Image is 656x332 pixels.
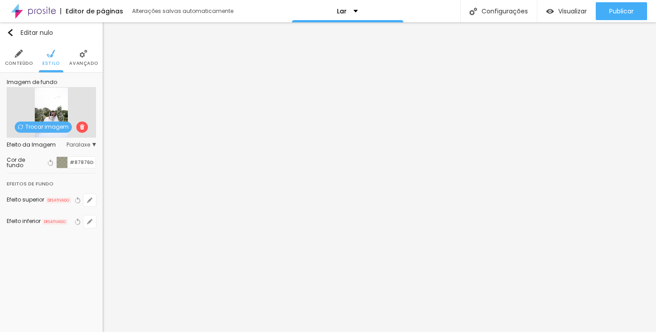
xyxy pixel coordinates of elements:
font: Efeitos de fundo [7,180,54,187]
font: Editor de páginas [66,7,123,16]
button: Visualizar [537,2,596,20]
font: Cor de fundo [7,156,25,169]
img: view-1.svg [546,8,554,15]
font: Efeito superior [7,196,44,203]
font: Efeito da Imagem [7,141,56,148]
font: Lar [337,7,347,16]
font: Trocar imagem [25,123,69,130]
font: Avançado [69,60,98,67]
font: Estilo [42,60,60,67]
img: Ícone [47,50,55,58]
img: Ícone [15,50,23,58]
font: Publicar [609,7,634,16]
img: Ícone [469,8,477,15]
img: Ícone [79,124,85,130]
font: Alterações salvas automaticamente [132,7,233,15]
font: Paralaxe [66,141,90,148]
font: Visualizar [558,7,587,16]
font: DESATIVADO [48,198,69,203]
img: Ícone [7,29,14,36]
font: Configurações [482,7,528,16]
font: Editar nulo [21,28,53,37]
div: Efeitos de fundo [7,173,96,189]
font: DESATIVADO [44,219,66,224]
img: Ícone [18,124,23,130]
font: Imagem de fundo [7,78,57,86]
img: Ícone [79,50,87,58]
button: Publicar [596,2,647,20]
iframe: Editor [103,22,656,332]
font: Efeito inferior [7,217,41,225]
font: Conteúdo [5,60,33,67]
